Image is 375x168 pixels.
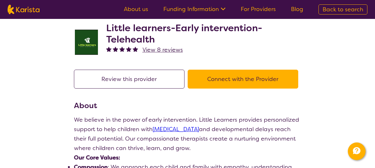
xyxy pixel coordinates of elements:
a: Blog [291,5,303,13]
a: For Providers [241,5,276,13]
a: View 8 reviews [142,45,183,55]
span: View 8 reviews [142,46,183,54]
a: About us [124,5,148,13]
img: fullstar [126,46,131,52]
a: Connect with the Provider [188,75,301,83]
h3: About [74,100,301,111]
strong: Our Core Values: [74,154,120,161]
button: Connect with the Provider [188,70,298,89]
span: Back to search [323,6,363,13]
button: Review this provider [74,70,184,89]
a: Funding Information [163,5,226,13]
a: [MEDICAL_DATA] [153,125,199,133]
img: fullstar [113,46,118,52]
a: Back to search [318,4,367,14]
img: Karista logo [8,5,39,14]
img: fullstar [119,46,125,52]
a: Review this provider [74,75,188,83]
h2: Little learners-Early intervention-Telehealth [106,22,301,45]
img: fullstar [133,46,138,52]
img: fullstar [106,46,112,52]
p: We believe in the power of early intervention. Little Learners provides personalized support to h... [74,115,301,153]
button: Channel Menu [348,142,366,160]
img: f55hkdaos5cvjyfbzwno.jpg [74,30,99,55]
